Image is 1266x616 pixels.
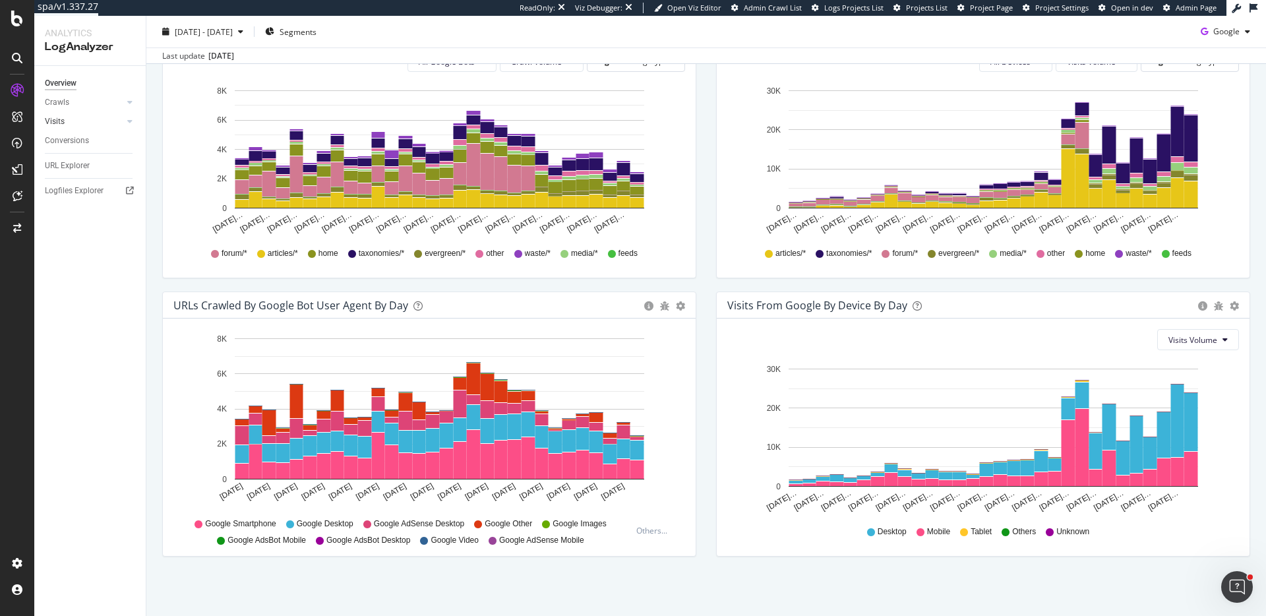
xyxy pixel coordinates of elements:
[553,518,606,530] span: Google Images
[297,518,353,530] span: Google Desktop
[767,404,781,413] text: 20K
[545,481,572,502] text: [DATE]
[636,525,673,536] div: Others...
[1126,248,1151,259] span: waste/*
[436,481,462,502] text: [DATE]
[217,404,227,414] text: 4K
[45,134,136,148] a: Conversions
[217,174,227,183] text: 2K
[217,86,227,96] text: 8K
[175,26,233,37] span: [DATE] - [DATE]
[45,77,136,90] a: Overview
[667,3,721,13] span: Open Viz Editor
[485,518,532,530] span: Google Other
[767,125,781,135] text: 20K
[660,301,669,311] div: bug
[45,96,69,109] div: Crawls
[300,481,326,502] text: [DATE]
[575,3,622,13] div: Viz Debugger:
[222,204,227,213] text: 0
[359,248,404,259] span: taxonomies/*
[45,115,123,129] a: Visits
[45,115,65,129] div: Visits
[280,26,316,37] span: Segments
[1168,334,1217,346] span: Visits Volume
[45,40,135,55] div: LogAnalyzer
[326,535,410,546] span: Google AdsBot Desktop
[776,204,781,213] text: 0
[572,481,599,502] text: [DATE]
[157,21,249,42] button: [DATE] - [DATE]
[45,159,90,173] div: URL Explorer
[618,248,638,259] span: feeds
[260,21,322,42] button: Segments
[893,3,948,13] a: Projects List
[727,361,1239,514] svg: A chart.
[499,535,584,546] span: Google AdSense Mobile
[767,443,781,452] text: 10K
[731,3,802,13] a: Admin Crawl List
[1176,3,1217,13] span: Admin Page
[173,82,685,235] svg: A chart.
[327,481,353,502] text: [DATE]
[217,440,227,449] text: 2K
[520,3,555,13] div: ReadOnly:
[1195,21,1255,42] button: Google
[767,365,781,374] text: 30K
[45,26,135,40] div: Analytics
[776,482,781,491] text: 0
[775,248,806,259] span: articles/*
[927,526,950,538] span: Mobile
[727,82,1239,235] svg: A chart.
[45,77,76,90] div: Overview
[45,184,104,198] div: Logfiles Explorer
[906,3,948,13] span: Projects List
[217,145,227,154] text: 4K
[1023,3,1089,13] a: Project Settings
[374,518,464,530] span: Google AdSense Desktop
[1099,3,1153,13] a: Open in dev
[425,248,466,259] span: evergreen/*
[217,115,227,125] text: 6K
[727,299,907,312] div: Visits From Google By Device By Day
[1157,329,1239,350] button: Visits Volume
[173,329,685,512] svg: A chart.
[744,3,802,13] span: Admin Crawl List
[272,481,299,502] text: [DATE]
[45,134,89,148] div: Conversions
[173,299,408,312] div: URLs Crawled by Google bot User Agent By Day
[957,3,1013,13] a: Project Page
[162,50,234,62] div: Last update
[205,518,276,530] span: Google Smartphone
[409,481,435,502] text: [DATE]
[45,96,123,109] a: Crawls
[767,86,781,96] text: 30K
[644,301,653,311] div: circle-info
[45,184,136,198] a: Logfiles Explorer
[268,248,298,259] span: articles/*
[654,3,721,13] a: Open Viz Editor
[812,3,884,13] a: Logs Projects List
[599,481,626,502] text: [DATE]
[1198,301,1207,311] div: circle-info
[1111,3,1153,13] span: Open in dev
[222,475,227,484] text: 0
[826,248,872,259] span: taxonomies/*
[1085,248,1105,259] span: home
[431,535,479,546] span: Google Video
[354,481,380,502] text: [DATE]
[245,481,272,502] text: [DATE]
[227,535,306,546] span: Google AdsBot Mobile
[218,481,245,502] text: [DATE]
[1213,26,1240,37] span: Google
[222,248,247,259] span: forum/*
[970,3,1013,13] span: Project Page
[518,481,544,502] text: [DATE]
[1000,248,1027,259] span: media/*
[464,481,490,502] text: [DATE]
[892,248,918,259] span: forum/*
